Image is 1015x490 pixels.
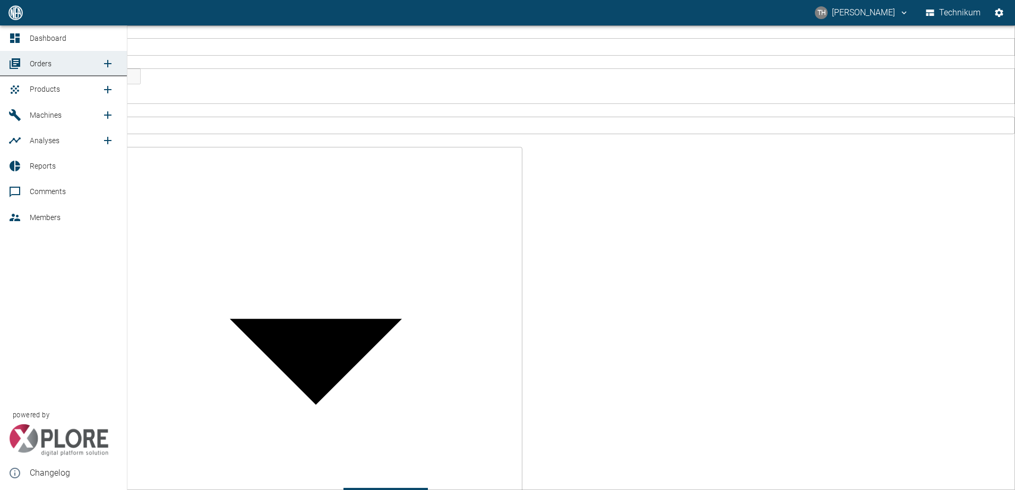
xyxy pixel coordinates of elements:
input: no customer [30,117,1015,134]
span: Machines [30,111,62,119]
span: Reports [30,162,56,170]
div: TH [815,6,828,19]
img: logo [7,5,24,20]
span: Analyses [30,136,59,145]
img: Xplore Logo [8,424,109,456]
span: powered by [13,410,49,420]
a: new /machines [97,104,118,126]
span: Orders [30,59,51,68]
span: Dashboard [30,34,66,42]
span: Products [30,85,60,93]
button: Technikum [924,3,983,22]
span: Members [30,213,61,222]
a: new /order/list/0 [97,53,118,74]
a: new /product/list/0 [97,79,118,100]
a: new /analyses/list/0 [97,130,118,151]
span: Changelog [30,467,118,479]
button: thomas.hosten@neuman-esser.de [813,3,910,22]
span: Comments [30,187,66,196]
button: Settings [990,3,1009,22]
